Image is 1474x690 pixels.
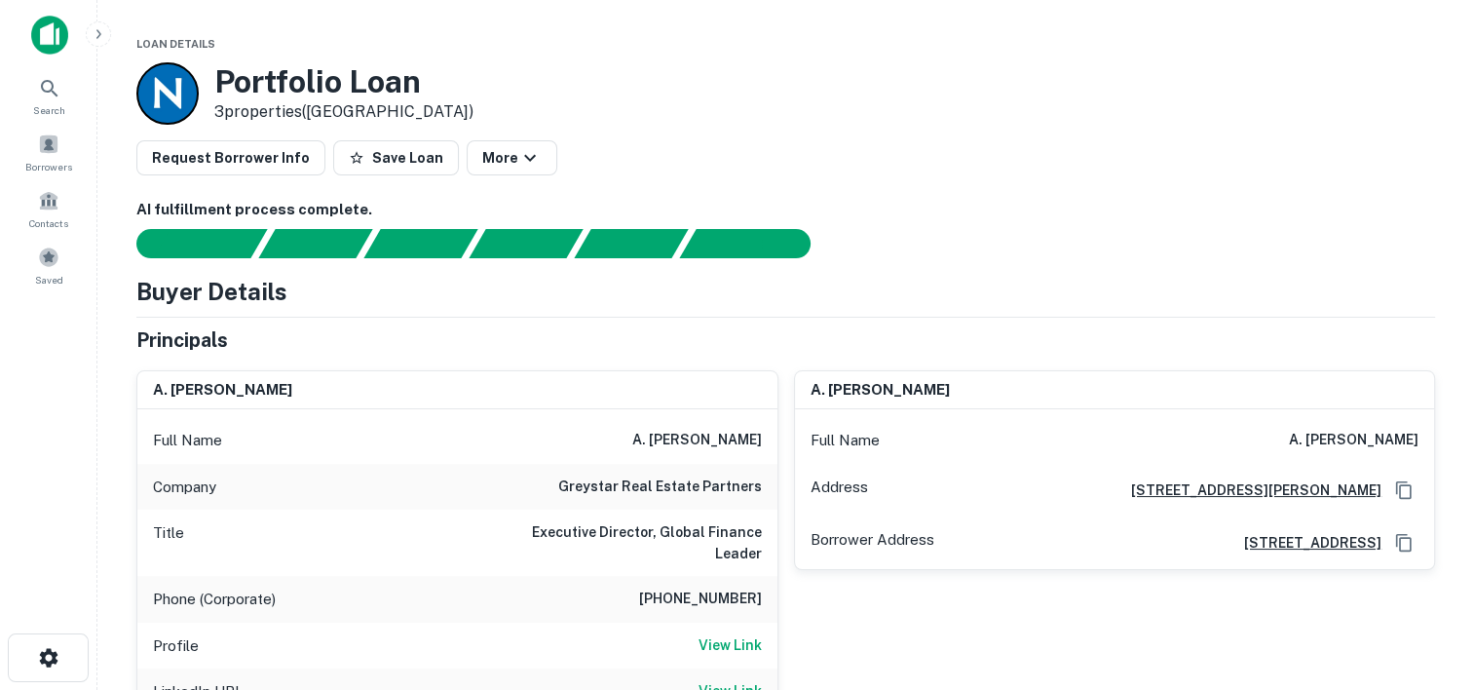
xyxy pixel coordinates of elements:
[214,63,473,100] h3: Portfolio Loan
[25,159,72,174] span: Borrowers
[632,429,762,452] h6: a. [PERSON_NAME]
[258,229,372,258] div: Your request is received and processing...
[639,588,762,611] h6: [PHONE_NUMBER]
[6,69,92,122] a: Search
[811,379,950,402] h6: a. [PERSON_NAME]
[811,476,868,505] p: Address
[811,528,934,557] p: Borrower Address
[467,140,557,175] button: More
[6,239,92,291] a: Saved
[153,521,184,564] p: Title
[153,429,222,452] p: Full Name
[136,274,287,309] h4: Buyer Details
[31,16,68,55] img: capitalize-icon.png
[558,476,762,499] h6: greystar real estate partners
[1389,476,1418,505] button: Copy Address
[699,634,762,656] h6: View Link
[214,100,473,124] p: 3 properties ([GEOGRAPHIC_DATA])
[136,38,215,50] span: Loan Details
[153,476,216,499] p: Company
[1389,528,1418,557] button: Copy Address
[33,102,65,118] span: Search
[811,429,880,452] p: Full Name
[528,521,762,564] h6: Executive Director, Global Finance Leader
[469,229,583,258] div: Principals found, AI now looking for contact information...
[1115,479,1381,501] a: [STREET_ADDRESS][PERSON_NAME]
[153,379,292,402] h6: a. [PERSON_NAME]
[1289,429,1418,452] h6: a. [PERSON_NAME]
[1377,534,1474,628] iframe: Chat Widget
[1228,532,1381,554] a: [STREET_ADDRESS]
[113,229,259,258] div: Sending borrower request to AI...
[29,215,68,231] span: Contacts
[6,182,92,235] a: Contacts
[136,326,228,355] h5: Principals
[363,229,477,258] div: Documents found, AI parsing details...
[153,634,199,658] p: Profile
[333,140,459,175] button: Save Loan
[153,588,276,611] p: Phone (Corporate)
[136,199,1435,221] h6: AI fulfillment process complete.
[680,229,834,258] div: AI fulfillment process complete.
[6,126,92,178] a: Borrowers
[574,229,688,258] div: Principals found, still searching for contact information. This may take time...
[35,272,63,287] span: Saved
[699,634,762,658] a: View Link
[136,140,325,175] button: Request Borrower Info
